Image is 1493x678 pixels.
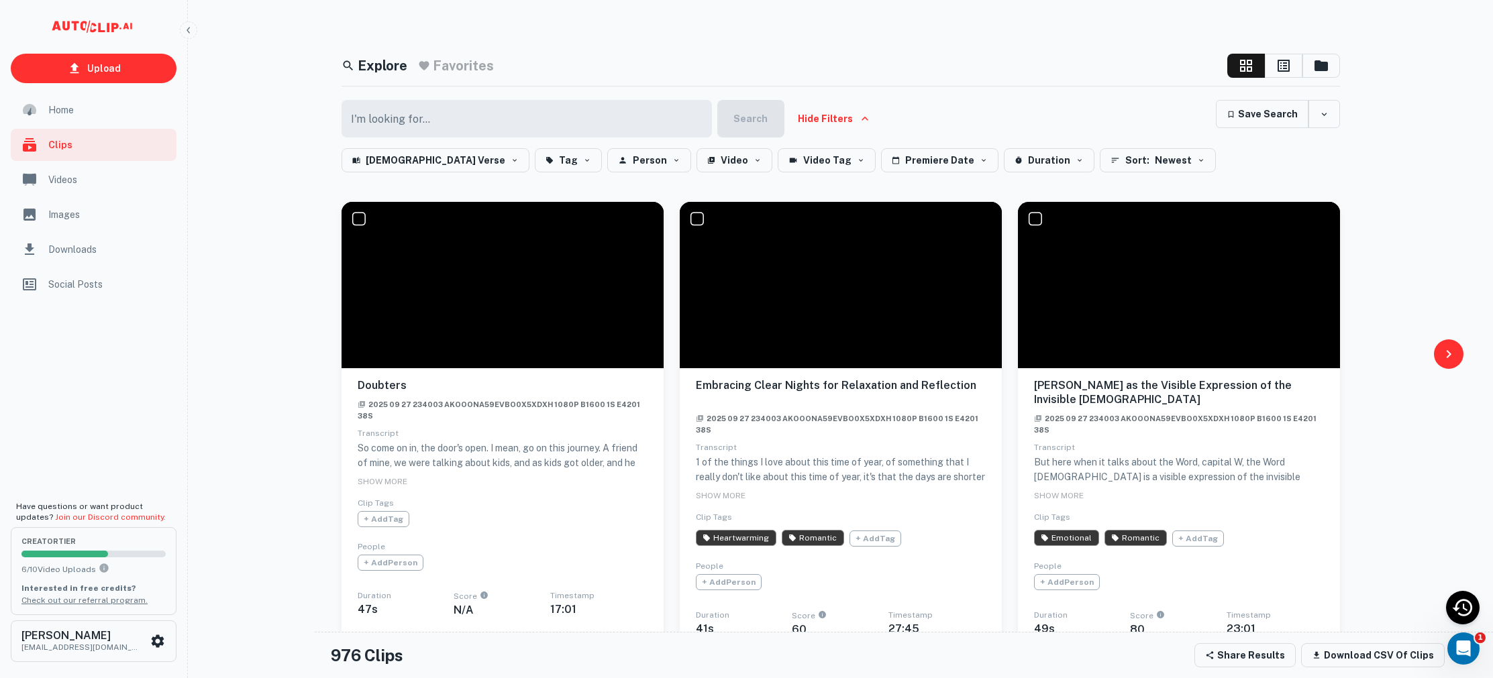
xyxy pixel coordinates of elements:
span: Score [792,612,888,623]
span: Score [1130,612,1227,623]
h6: [PERSON_NAME] as the Visible Expression of the Invisible [DEMOGRAPHIC_DATA] [1034,379,1324,407]
button: [DEMOGRAPHIC_DATA] Verse [342,148,529,172]
button: Sort: Newest [1100,148,1216,172]
span: SHOW MORE [358,477,407,486]
button: Save Search [1216,100,1308,128]
p: 6 / 10 Video Uploads [21,563,166,575]
button: Share Results [1194,643,1296,667]
span: creator Tier [21,538,166,545]
h6: 80 [1130,623,1227,636]
h6: 23:01 [1227,622,1323,635]
span: AI has identified this clip as Romantic [782,530,844,546]
h6: 60 [792,623,888,636]
span: Transcript [1034,443,1075,452]
button: [PERSON_NAME][EMAIL_ADDRESS][DOMAIN_NAME] [11,620,176,662]
div: An AI-calculated score on a clip's engagement potential, scored from 0 to 100. [477,592,488,604]
div: An AI-calculated score on a clip's engagement potential, scored from 0 to 100. [815,612,827,623]
span: + Add Tag [850,530,901,547]
span: Transcript [358,429,399,438]
h6: 49 s [1034,622,1131,635]
span: People [358,542,385,551]
span: AI has identified this clip as Heartwarming [696,530,776,546]
span: Clip Tags [1034,512,1070,522]
p: 1 of the things I love about this time of year, of something that I really don't like about this ... [696,455,986,617]
span: Duration [358,591,391,600]
span: Transcript [696,443,737,452]
span: Images [48,207,168,222]
a: Check out our referral program. [21,596,148,605]
button: Video Tag [778,148,876,172]
span: + Add Person [1034,574,1100,590]
svg: You can upload 10 videos per month on the creator tier. Upgrade to upload more. [99,563,109,573]
span: + Add Person [696,574,762,590]
span: Newest [1155,152,1192,168]
span: SHOW MORE [696,491,745,500]
button: Download CSV of clips [1301,643,1445,667]
button: creatorTier6/10Video UploadsYou can upload 10 videos per month on the creator tier. Upgrade to up... [11,527,176,614]
button: Duration [1004,148,1094,172]
h5: Explore [358,56,407,76]
span: AI has identified this clip as Emotional [1034,530,1099,546]
p: Upload [87,61,121,76]
span: Home [48,103,168,117]
span: + Add Tag [1172,530,1224,547]
a: Upload [11,54,176,83]
span: 2025 09 27 234003 akooona59evbo0x5xdxh 1080p b1600 1s e4201 38s [1034,414,1317,435]
h6: Doubters [358,379,648,393]
a: 2025 09 27 234003 akooona59evbo0x5xdxh 1080p b1600 1s e4201 38s [696,411,978,436]
p: So come on in, the door's open. I mean, go on this journey. A friend of mine, we were talking abo... [358,441,648,647]
h6: N/A [454,604,550,616]
h6: Embracing Clear Nights for Relaxation and Reflection [696,379,986,407]
span: Score [454,592,550,604]
a: Images [11,199,176,231]
span: Timestamp [1227,610,1271,620]
span: Have questions or want product updates? [16,502,166,522]
a: Social Posts [11,268,176,300]
span: Timestamp [888,610,933,620]
button: Premiere Date [881,148,998,172]
span: Downloads [48,242,168,257]
span: + Add Tag [358,511,409,527]
h5: Favorites [433,56,494,76]
span: Videos [48,172,168,187]
p: But here when it talks about the Word, capital W, the Word [DEMOGRAPHIC_DATA] is a visible expres... [1034,455,1324,617]
span: People [1034,561,1062,571]
a: Clips [11,129,176,161]
span: Sort: [1125,152,1149,168]
input: I'm looking for... [342,100,704,137]
span: 1 [1475,632,1486,643]
span: AI has identified this clip as Romantic [1104,530,1167,546]
h6: 41 s [696,622,792,635]
span: Social Posts [48,277,168,292]
span: Clip Tags [696,512,732,522]
button: Person [607,148,691,172]
p: [EMAIL_ADDRESS][DOMAIN_NAME] [21,641,142,653]
span: People [696,561,723,571]
button: Video [697,148,772,172]
p: Interested in free credits? [21,582,166,594]
h6: [PERSON_NAME] [21,630,142,641]
span: 2025 09 27 234003 akooona59evbo0x5xdxh 1080p b1600 1s e4201 38s [358,400,640,420]
a: Home [11,94,176,126]
h6: 47 s [358,603,454,616]
div: An AI-calculated score on a clip's engagement potential, scored from 0 to 100. [1153,612,1165,623]
h4: 976 Clips [331,643,403,667]
span: SHOW MORE [1034,491,1084,500]
span: + Add Person [358,555,423,571]
span: Duration [1034,610,1068,620]
a: Videos [11,164,176,196]
h6: 17:01 [550,603,647,616]
button: Tag [535,148,602,172]
a: 2025 09 27 234003 akooona59evbo0x5xdxh 1080p b1600 1s e4201 38s [358,397,640,422]
span: Timestamp [550,591,595,600]
span: Clip Tags [358,498,394,508]
a: Downloads [11,233,176,266]
button: Hide Filters [790,100,877,137]
a: Join our Discord community. [55,512,166,522]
